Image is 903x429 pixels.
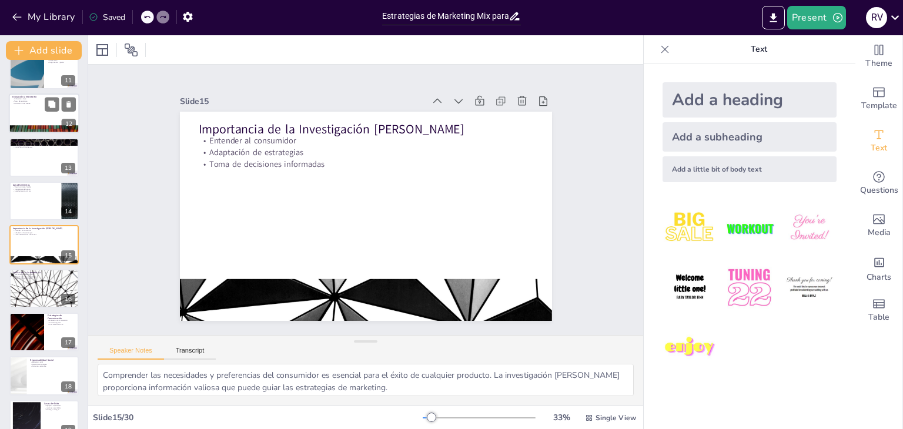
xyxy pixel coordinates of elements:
div: Add a heading [663,82,837,118]
button: R V [866,6,887,29]
span: Single View [596,413,636,423]
button: Duplicate Slide [45,98,59,112]
input: Insert title [382,8,509,25]
p: Seguimiento y ajuste [48,62,75,64]
p: Importancia de la Investigación [PERSON_NAME] [13,227,75,230]
div: Add a little bit of body text [663,156,837,182]
p: Adaptación de estrategias [13,232,75,234]
div: 13 [61,163,75,173]
div: 11 [61,75,75,86]
p: Agradecimientos [13,183,58,187]
button: Add slide [6,41,82,60]
p: Toma de decisiones informadas [198,158,533,170]
p: Indicadores clave [12,98,76,100]
button: Speaker Notes [98,347,164,360]
p: Conclusiones [13,139,75,143]
p: Educación del consumidor [48,319,75,321]
p: Text [674,35,844,63]
div: 15 [61,250,75,261]
p: Casos de Éxito [44,402,75,405]
img: 5.jpeg [722,260,777,315]
img: 6.jpeg [782,260,837,315]
p: Toma de decisiones informadas [13,234,75,236]
p: Evaluación y Monitoreo [12,95,76,99]
div: 17 [9,313,79,351]
div: Slide 15 / 30 [93,412,423,423]
div: Add a subheading [663,122,837,152]
p: Importancia del apoyo [13,188,58,190]
span: Questions [860,184,898,197]
div: 12 [62,119,76,130]
div: Layout [93,41,112,59]
button: Transcript [164,347,216,360]
div: Saved [89,12,125,23]
p: Adaptación de estrategias [198,147,533,159]
p: Agradecimiento sincero [13,190,58,193]
p: Ejemplos inspiradores [44,404,75,407]
div: 33 % [547,412,576,423]
p: Canales digitales [48,321,75,324]
div: Add ready made slides [855,78,902,120]
div: Get real-time input from your audience [855,162,902,205]
p: Satisfacción del cliente [12,103,76,105]
p: Tasas de recompra [12,100,76,103]
span: Theme [865,57,892,70]
div: 17 [61,337,75,348]
div: Add images, graphics, shapes or video [855,205,902,247]
p: Identificación de oportunidades [13,276,75,278]
p: Desarrollo económico [30,363,75,365]
button: Delete Slide [62,98,76,112]
span: Template [861,99,897,112]
div: 11 [9,51,79,89]
span: Position [124,43,138,57]
img: 3.jpeg [782,201,837,256]
div: 15 [9,225,79,264]
p: Entender al consumidor [13,230,75,232]
button: My Library [9,8,80,26]
span: Text [871,142,887,155]
p: Estrategias de Comunicación [48,314,75,320]
img: 4.jpeg [663,260,717,315]
span: Charts [867,271,891,284]
img: 1.jpeg [663,201,717,256]
button: Present [787,6,846,29]
p: Entender al consumidor [198,135,533,147]
p: Reconocimiento familiar [13,186,58,188]
span: Media [868,226,891,239]
div: Add text boxes [855,120,902,162]
p: Lecciones aprendidas [44,407,75,409]
div: 13 [9,138,79,177]
div: 16 [61,294,75,304]
div: 18 [61,381,75,392]
div: Add a table [855,289,902,331]
p: Estrategias a seguir [44,409,75,411]
p: Oportunidad en el mercado [13,142,75,145]
div: 18 [9,356,79,395]
div: 14 [9,182,79,220]
div: R V [866,7,887,28]
div: 16 [9,269,79,308]
div: 12 [9,93,79,133]
p: Comunicación clara [48,324,75,326]
p: Consumo sostenible [30,365,75,367]
p: Alineación con tendencias [13,146,75,149]
button: Export to PowerPoint [762,6,785,29]
div: Change the overall theme [855,35,902,78]
p: Amenazas en el mercado [13,277,75,280]
img: 2.jpeg [722,201,777,256]
p: Responsabilidad Social [30,358,75,361]
p: Hitos clave [48,59,75,62]
textarea: Comprender las necesidades y preferencias del consumidor es esencial para el éxito de cualquier p... [98,364,634,396]
div: 14 [61,206,75,217]
span: Table [868,311,889,324]
p: Estrategias efectivas [13,145,75,147]
div: Slide 15 [180,96,425,107]
div: Add charts and graphs [855,247,902,289]
p: Necesidad de diferenciación [13,273,75,276]
img: 7.jpeg [663,320,717,375]
p: Bienestar social [30,361,75,363]
p: Análisis de la Competencia [13,270,75,274]
p: Importancia de la Investigación [PERSON_NAME] [198,120,533,138]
